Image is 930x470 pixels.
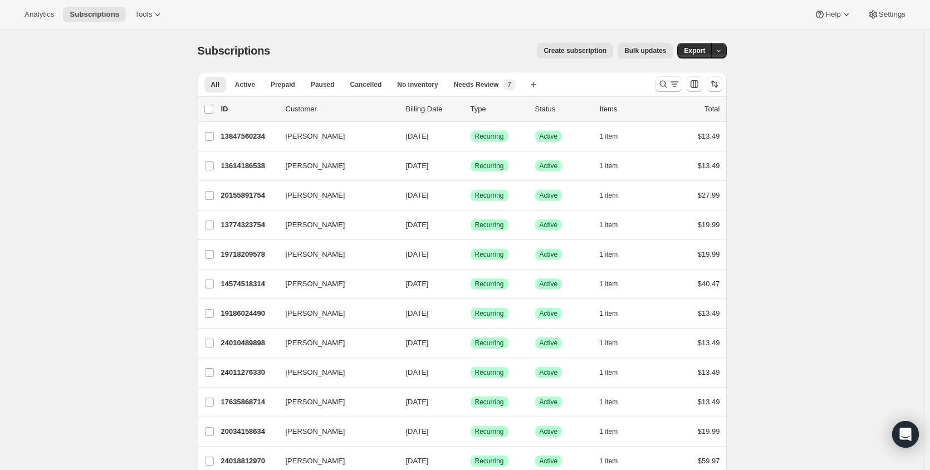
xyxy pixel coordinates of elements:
[406,339,429,347] span: [DATE]
[537,43,613,58] button: Create subscription
[535,104,591,115] p: Status
[279,246,390,263] button: [PERSON_NAME]
[687,76,702,92] button: Customize table column order and visibility
[698,280,720,288] span: $40.47
[507,80,511,89] span: 7
[279,216,390,234] button: [PERSON_NAME]
[475,280,504,288] span: Recurring
[18,7,61,22] button: Analytics
[279,187,390,204] button: [PERSON_NAME]
[655,76,682,92] button: Search and filter results
[406,191,429,199] span: [DATE]
[63,7,126,22] button: Subscriptions
[70,10,119,19] span: Subscriptions
[704,104,719,115] p: Total
[807,7,858,22] button: Help
[600,280,618,288] span: 1 item
[286,160,345,172] span: [PERSON_NAME]
[540,398,558,407] span: Active
[600,217,630,233] button: 1 item
[221,249,277,260] p: 19718209578
[221,278,277,290] p: 14574518314
[600,365,630,380] button: 1 item
[475,132,504,141] span: Recurring
[475,309,504,318] span: Recurring
[600,453,630,469] button: 1 item
[600,394,630,410] button: 1 item
[600,424,630,439] button: 1 item
[600,250,618,259] span: 1 item
[135,10,152,19] span: Tools
[540,457,558,466] span: Active
[892,421,919,448] div: Open Intercom Messenger
[406,161,429,170] span: [DATE]
[221,247,720,262] div: 19718209578[PERSON_NAME][DATE]SuccessRecurringSuccessActive1 item$19.99
[600,191,618,200] span: 1 item
[475,457,504,466] span: Recurring
[406,427,429,435] span: [DATE]
[406,398,429,406] span: [DATE]
[600,161,618,170] span: 1 item
[221,453,720,469] div: 24018812970[PERSON_NAME][DATE]SuccessRecurringSuccessActive1 item$59.97
[406,250,429,258] span: [DATE]
[25,10,54,19] span: Analytics
[221,396,277,408] p: 17635868714
[221,129,720,144] div: 13847560234[PERSON_NAME][DATE]SuccessRecurringSuccessActive1 item$13.49
[861,7,912,22] button: Settings
[707,76,722,92] button: Sort the results
[221,158,720,174] div: 13614186538[PERSON_NAME][DATE]SuccessRecurringSuccessActive1 item$13.49
[279,452,390,470] button: [PERSON_NAME]
[286,278,345,290] span: [PERSON_NAME]
[279,275,390,293] button: [PERSON_NAME]
[279,334,390,352] button: [PERSON_NAME]
[221,365,720,380] div: 24011276330[PERSON_NAME][DATE]SuccessRecurringSuccessActive1 item$13.49
[286,396,345,408] span: [PERSON_NAME]
[406,309,429,317] span: [DATE]
[475,250,504,259] span: Recurring
[600,132,618,141] span: 1 item
[286,131,345,142] span: [PERSON_NAME]
[540,339,558,347] span: Active
[286,367,345,378] span: [PERSON_NAME]
[475,398,504,407] span: Recurring
[221,426,277,437] p: 20034158634
[600,309,618,318] span: 1 item
[540,161,558,170] span: Active
[350,80,382,89] span: Cancelled
[600,368,618,377] span: 1 item
[475,368,504,377] span: Recurring
[698,339,720,347] span: $13.49
[525,77,542,92] button: Create new view
[879,10,905,19] span: Settings
[286,190,345,201] span: [PERSON_NAME]
[128,7,170,22] button: Tools
[600,188,630,203] button: 1 item
[397,80,438,89] span: No inventory
[618,43,673,58] button: Bulk updates
[279,157,390,175] button: [PERSON_NAME]
[406,104,462,115] p: Billing Date
[600,276,630,292] button: 1 item
[600,427,618,436] span: 1 item
[600,158,630,174] button: 1 item
[540,250,558,259] span: Active
[684,46,705,55] span: Export
[211,80,219,89] span: All
[600,247,630,262] button: 1 item
[698,132,720,140] span: $13.49
[406,368,429,376] span: [DATE]
[600,457,618,466] span: 1 item
[279,393,390,411] button: [PERSON_NAME]
[221,131,277,142] p: 13847560234
[221,219,277,231] p: 13774323754
[406,457,429,465] span: [DATE]
[286,219,345,231] span: [PERSON_NAME]
[286,249,345,260] span: [PERSON_NAME]
[600,104,655,115] div: Items
[698,191,720,199] span: $27.99
[221,394,720,410] div: 17635868714[PERSON_NAME][DATE]SuccessRecurringSuccessActive1 item$13.49
[406,280,429,288] span: [DATE]
[471,104,526,115] div: Type
[698,221,720,229] span: $19.99
[406,221,429,229] span: [DATE]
